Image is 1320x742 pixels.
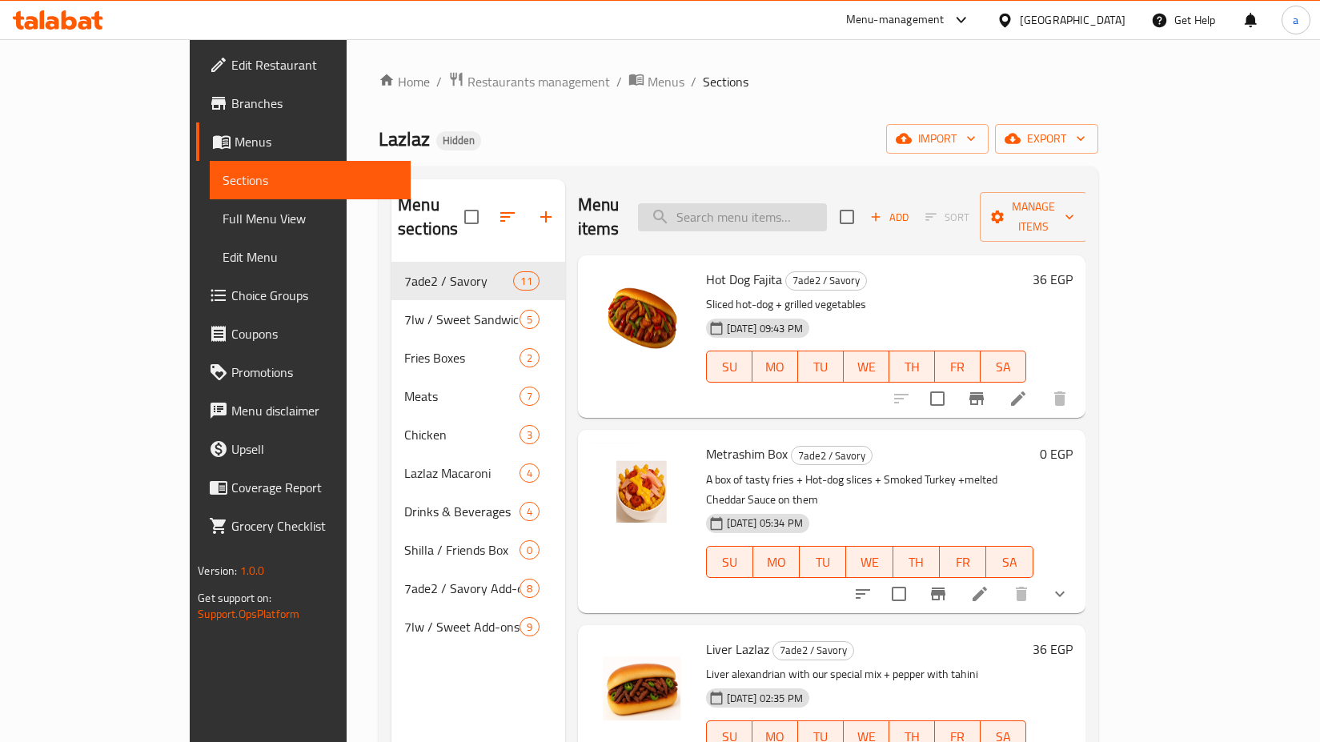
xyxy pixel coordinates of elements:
span: Hidden [436,134,481,147]
span: [DATE] 02:35 PM [720,691,809,706]
div: Lazlaz Macaroni4 [391,454,565,492]
span: 0 [520,543,539,558]
button: SU [706,351,752,383]
span: 5 [520,312,539,327]
li: / [616,72,622,91]
div: items [520,348,540,367]
button: TU [798,351,844,383]
a: Menu disclaimer [196,391,410,430]
div: items [520,310,540,329]
div: items [520,425,540,444]
span: Select to update [921,382,954,415]
div: 7ade2 / Savory11 [391,262,565,300]
span: 11 [514,274,538,289]
h2: Menu sections [398,193,464,241]
span: Drinks & Beverages [404,502,519,521]
a: Edit Restaurant [196,46,410,84]
button: MO [753,546,800,578]
a: Promotions [196,353,410,391]
span: Select to update [882,577,916,611]
span: MO [759,355,792,379]
div: Shilla / Friends Box0 [391,531,565,569]
div: 7lw / Sweet Sandwich5 [391,300,565,339]
span: Promotions [231,363,397,382]
span: Chicken [404,425,519,444]
img: Hot Dog Fajita [591,268,693,371]
div: Meats7 [391,377,565,415]
a: Support.OpsPlatform [198,604,299,624]
div: 7lw / Sweet Add-ons [404,617,519,636]
p: Liver alexandrian with our special mix + pepper with tahini [706,664,1026,684]
a: Restaurants management [448,71,610,92]
span: Select all sections [455,200,488,234]
button: show more [1041,575,1079,613]
span: Liver Lazlaz [706,637,769,661]
a: Edit menu item [1009,389,1028,408]
span: Fries Boxes [404,348,519,367]
span: Shilla / Friends Box [404,540,519,560]
span: Coupons [231,324,397,343]
button: TH [889,351,935,383]
span: Version: [198,560,237,581]
button: WE [846,546,893,578]
nav: Menu sections [391,255,565,652]
span: 4 [520,504,539,519]
p: Sliced hot-dog + grilled vegetables [706,295,1026,315]
span: Full Menu View [223,209,397,228]
a: Sections [210,161,410,199]
h2: Menu items [578,193,620,241]
span: MO [760,551,793,574]
span: WE [850,355,883,379]
p: A box of tasty fries + Hot-dog slices + Smoked Turkey +melted Cheddar Sauce on them [706,470,1033,510]
span: 7ade2 / Savory [792,447,872,465]
button: MO [752,351,798,383]
div: 7ade2 / Savory [791,446,873,465]
div: Menu-management [846,10,945,30]
span: Manage items [993,197,1074,237]
input: search [638,203,827,231]
span: Lazlaz Macaroni [404,463,519,483]
span: SU [713,551,747,574]
a: Branches [196,84,410,122]
span: Upsell [231,439,397,459]
img: Liver Lazlaz [591,638,693,740]
span: Menus [235,132,397,151]
span: 3 [520,427,539,443]
a: Full Menu View [210,199,410,238]
button: Manage items [980,192,1087,242]
div: items [520,579,540,598]
button: Add section [527,198,565,236]
span: 7ade2 / Savory Add-ons [404,579,519,598]
span: 7ade2 / Savory [786,271,866,290]
span: 7ade2 / Savory [773,641,853,660]
div: [GEOGRAPHIC_DATA] [1020,11,1125,29]
button: TU [800,546,846,578]
li: / [436,72,442,91]
span: Add [868,208,911,227]
span: Menu disclaimer [231,401,397,420]
span: Edit Menu [223,247,397,267]
span: Choice Groups [231,286,397,305]
span: SA [993,551,1026,574]
a: Menus [196,122,410,161]
button: Add [864,205,915,230]
button: SU [706,546,753,578]
span: Select section first [915,205,980,230]
a: Edit menu item [970,584,989,604]
span: TU [804,355,837,379]
div: 7lw / Sweet Add-ons9 [391,608,565,646]
h6: 0 EGP [1040,443,1073,465]
button: TH [893,546,940,578]
span: 4 [520,466,539,481]
span: 2 [520,351,539,366]
span: FR [946,551,980,574]
span: FR [941,355,974,379]
span: Meats [404,387,519,406]
button: SA [981,351,1026,383]
button: WE [844,351,889,383]
div: items [520,463,540,483]
h6: 36 EGP [1033,268,1073,291]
